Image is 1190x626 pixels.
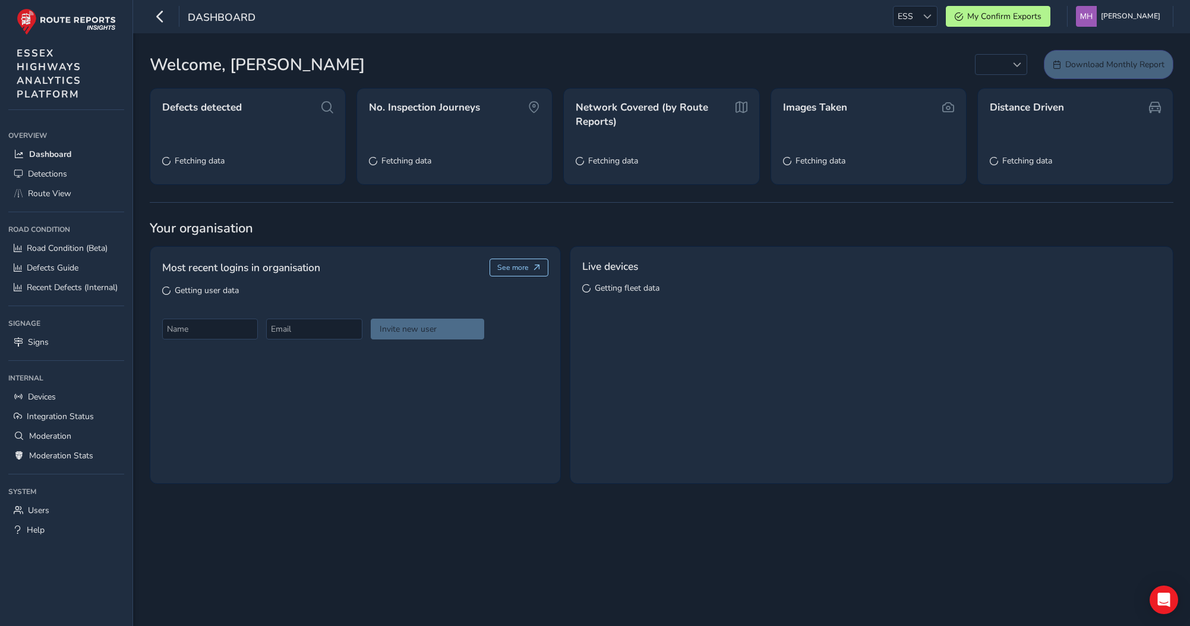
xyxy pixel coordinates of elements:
a: Detections [8,164,124,184]
a: Moderation [8,426,124,446]
input: Email [266,319,362,339]
img: diamond-layout [1076,6,1097,27]
span: Users [28,505,49,516]
span: Network Covered (by Route Reports) [576,100,730,128]
span: No. Inspection Journeys [369,100,480,115]
span: Fetching data [588,155,638,166]
span: My Confirm Exports [967,11,1041,22]
span: Fetching data [1002,155,1052,166]
a: Road Condition (Beta) [8,238,124,258]
span: Moderation Stats [29,450,93,461]
a: Devices [8,387,124,407]
button: [PERSON_NAME] [1076,6,1164,27]
span: Your organisation [150,219,1173,237]
span: Road Condition (Beta) [27,243,108,254]
span: Images Taken [783,100,847,115]
span: Getting user data [175,285,239,296]
div: System [8,483,124,501]
button: See more [490,259,548,276]
input: Name [162,319,258,339]
span: Devices [28,391,56,402]
span: Route View [28,188,71,199]
span: Live devices [582,259,638,274]
span: Most recent logins in organisation [162,260,320,275]
span: Fetching data [796,155,845,166]
span: Recent Defects (Internal) [27,282,118,293]
a: Dashboard [8,144,124,164]
span: Integration Status [27,411,94,422]
a: Help [8,520,124,540]
span: Getting fleet data [595,282,659,294]
a: Integration Status [8,407,124,426]
span: Help [27,524,45,536]
div: Road Condition [8,221,124,238]
span: Dashboard [29,149,71,160]
div: Signage [8,314,124,332]
div: Open Intercom Messenger [1150,586,1178,614]
span: Fetching data [175,155,225,166]
span: ESSEX HIGHWAYS ANALYTICS PLATFORM [17,46,81,101]
span: Fetching data [381,155,431,166]
a: Moderation Stats [8,446,124,465]
img: rr logo [17,8,116,35]
span: Welcome, [PERSON_NAME] [150,52,365,77]
span: Defects Guide [27,262,78,273]
div: Internal [8,369,124,387]
a: Recent Defects (Internal) [8,278,124,297]
span: Defects detected [162,100,242,115]
span: ESS [894,7,917,26]
span: Signs [28,336,49,348]
span: Detections [28,168,67,180]
a: Signs [8,332,124,352]
span: Distance Driven [990,100,1064,115]
span: Dashboard [188,10,255,27]
span: See more [497,263,529,272]
a: Defects Guide [8,258,124,278]
span: [PERSON_NAME] [1101,6,1160,27]
button: My Confirm Exports [946,6,1050,27]
div: Overview [8,127,124,144]
a: Users [8,501,124,520]
a: Route View [8,184,124,203]
span: Moderation [29,430,71,442]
